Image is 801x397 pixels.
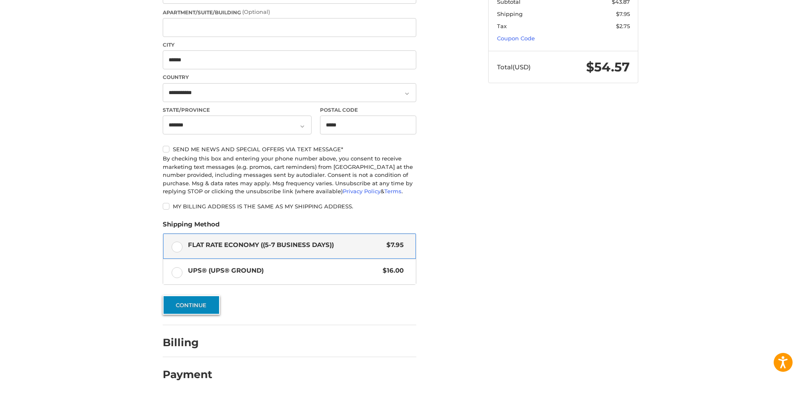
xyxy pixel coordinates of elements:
span: Total (USD) [497,63,531,71]
span: Shipping [497,11,523,17]
a: Privacy Policy [343,188,381,195]
label: Apartment/Suite/Building [163,8,416,16]
label: My billing address is the same as my shipping address. [163,203,416,210]
span: $7.95 [382,240,404,250]
span: Tax [497,23,507,29]
label: Country [163,74,416,81]
button: Continue [163,295,220,315]
label: Postal Code [320,106,417,114]
label: State/Province [163,106,312,114]
span: $7.95 [616,11,630,17]
legend: Shipping Method [163,220,219,233]
label: Send me news and special offers via text message* [163,146,416,152]
span: UPS® (UPS® Ground) [188,266,379,276]
span: Flat Rate Economy ((5-7 Business Days)) [188,240,383,250]
h2: Billing [163,336,212,349]
span: $2.75 [616,23,630,29]
span: $16.00 [378,266,404,276]
a: Coupon Code [497,35,535,42]
h2: Payment [163,368,212,381]
a: Terms [384,188,402,195]
small: (Optional) [242,8,270,15]
label: City [163,41,416,49]
div: By checking this box and entering your phone number above, you consent to receive marketing text ... [163,155,416,196]
span: $54.57 [586,59,630,75]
